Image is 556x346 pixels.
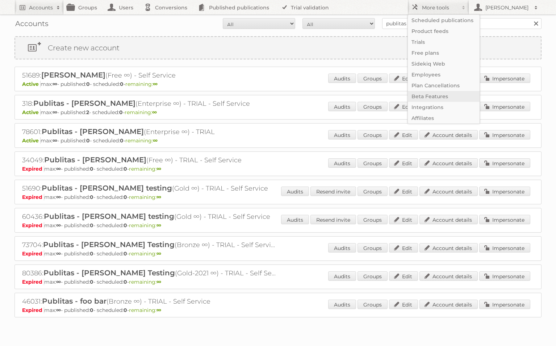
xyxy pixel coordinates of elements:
[422,4,458,11] h2: More tools
[22,279,534,285] p: max: - published: - scheduled: -
[22,240,276,250] h2: 73704: (Bronze ∞) - TRIAL - Self Service
[419,271,478,281] a: Account details
[56,250,61,257] strong: ∞
[419,130,478,139] a: Account details
[419,215,478,224] a: Account details
[120,81,124,87] strong: 0
[389,187,418,196] a: Edit
[22,194,44,200] span: Expired
[44,212,174,221] span: Publitas - [PERSON_NAME] testing
[358,158,388,168] a: Groups
[153,137,158,144] strong: ∞
[328,158,356,168] a: Audits
[86,81,90,87] strong: 0
[56,194,61,200] strong: ∞
[358,215,388,224] a: Groups
[42,297,106,305] span: Publitas - foo bar
[90,307,93,313] strong: 0
[22,307,534,313] p: max: - published: - scheduled: -
[328,271,356,281] a: Audits
[408,69,480,80] a: Employees
[479,300,530,309] a: Impersonate
[328,102,356,111] a: Audits
[22,222,44,229] span: Expired
[156,194,161,200] strong: ∞
[479,187,530,196] a: Impersonate
[358,102,388,111] a: Groups
[479,74,530,83] a: Impersonate
[419,243,478,253] a: Account details
[22,250,44,257] span: Expired
[408,91,480,102] a: Beta Features
[328,74,356,83] a: Audits
[22,81,41,87] span: Active
[22,71,276,80] h2: 51689: (Free ∞) - Self Service
[156,166,161,172] strong: ∞
[328,243,356,253] a: Audits
[358,187,388,196] a: Groups
[90,222,93,229] strong: 0
[408,26,480,37] a: Product feeds
[22,184,276,193] h2: 51690: (Gold ∞) - TRIAL - Self Service
[22,166,44,172] span: Expired
[358,243,388,253] a: Groups
[22,297,276,306] h2: 46031: (Bronze ∞) - TRIAL - Self Service
[53,81,57,87] strong: ∞
[408,113,480,124] a: Affiliates
[22,194,534,200] p: max: - published: - scheduled: -
[124,250,127,257] strong: 0
[42,127,144,136] span: Publitas - [PERSON_NAME]
[479,243,530,253] a: Impersonate
[358,271,388,281] a: Groups
[156,307,161,313] strong: ∞
[22,99,276,108] h2: 318: (Enterprise ∞) - TRIAL - Self Service
[129,279,161,285] span: remaining:
[389,130,418,139] a: Edit
[22,109,534,116] p: max: - published: - scheduled: -
[119,109,123,116] strong: 0
[310,215,356,224] a: Resend invite
[152,109,157,116] strong: ∞
[281,215,309,224] a: Audits
[408,15,480,26] a: Scheduled publications
[90,250,93,257] strong: 0
[42,184,172,192] span: Publitas - [PERSON_NAME] testing
[408,80,480,91] a: Plan Cancellations
[389,102,418,111] a: Edit
[22,166,534,172] p: max: - published: - scheduled: -
[328,130,356,139] a: Audits
[43,268,175,277] span: Publitas - [PERSON_NAME] Testing
[484,4,531,11] h2: [PERSON_NAME]
[419,187,478,196] a: Account details
[389,271,418,281] a: Edit
[408,37,480,47] a: Trials
[22,279,44,285] span: Expired
[419,158,478,168] a: Account details
[86,137,90,144] strong: 0
[389,300,418,309] a: Edit
[328,300,356,309] a: Audits
[129,222,161,229] span: remaining:
[129,166,161,172] span: remaining:
[120,137,124,144] strong: 0
[389,158,418,168] a: Edit
[153,81,158,87] strong: ∞
[358,74,388,83] a: Groups
[419,300,478,309] a: Account details
[358,130,388,139] a: Groups
[389,74,418,83] a: Edit
[22,307,44,313] span: Expired
[22,222,534,229] p: max: - published: - scheduled: -
[479,102,530,111] a: Impersonate
[43,240,175,249] span: Publitas - [PERSON_NAME] Testing
[156,250,161,257] strong: ∞
[53,137,57,144] strong: ∞
[408,102,480,113] a: Integrations
[124,166,127,172] strong: 0
[86,109,89,116] strong: 2
[479,130,530,139] a: Impersonate
[125,109,157,116] span: remaining:
[56,279,61,285] strong: ∞
[408,58,480,69] a: Sidekiq Web
[389,215,418,224] a: Edit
